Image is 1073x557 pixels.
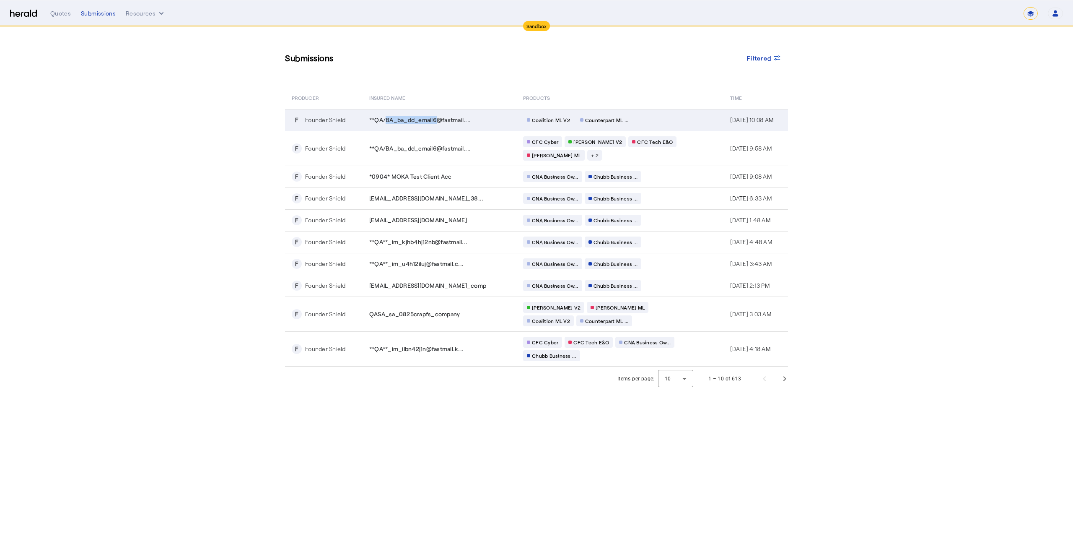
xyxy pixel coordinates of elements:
[573,339,609,346] span: CFC Tech E&O
[10,10,37,18] img: Herald Logo
[740,50,788,65] button: Filtered
[624,339,671,346] span: CNA Business Ow...
[594,195,638,202] span: Chubb Business ...
[532,282,578,289] span: CNA Business Ow...
[292,215,302,225] div: F
[594,239,638,245] span: Chubb Business ...
[369,310,460,318] span: QASA_sa_0825crapfs_company
[292,237,302,247] div: F
[730,145,772,152] span: [DATE] 9:58 AM
[305,345,346,353] div: Founder Shield
[369,260,464,268] span: **QA**_im_u4h12iluj@fastmail.c...
[292,281,302,291] div: F
[292,259,302,269] div: F
[305,144,346,153] div: Founder Shield
[285,52,334,64] h3: Submissions
[730,116,773,123] span: [DATE] 10:08 AM
[292,115,302,125] div: F
[292,309,302,319] div: F
[594,282,638,289] span: Chubb Business ...
[369,216,467,224] span: [EMAIL_ADDRESS][DOMAIN_NAME]
[532,260,578,267] span: CNA Business Ow...
[305,116,346,124] div: Founder Shield
[532,117,570,123] span: Coalition ML V2
[285,86,788,367] table: Table view of all submissions by your platform
[730,93,741,102] span: Time
[730,173,772,180] span: [DATE] 9:08 AM
[573,138,622,145] span: [PERSON_NAME] V2
[305,216,346,224] div: Founder Shield
[369,345,464,353] span: **QA**_im_ilbn42j1n@fastmail.k...
[594,173,638,180] span: Chubb Business ...
[596,304,645,311] span: [PERSON_NAME] ML
[730,282,770,289] span: [DATE] 2:13 PM
[730,238,772,245] span: [DATE] 4:48 AM
[591,152,599,159] span: + 2
[585,117,629,123] span: Counterpart ML ...
[532,217,578,224] span: CNA Business Ow...
[532,304,581,311] span: [PERSON_NAME] V2
[305,260,346,268] div: Founder Shield
[532,352,576,359] span: Chubb Business ...
[617,375,655,383] div: Items per page:
[730,345,770,352] span: [DATE] 4:18 AM
[292,172,302,182] div: F
[305,281,346,290] div: Founder Shield
[730,195,772,202] span: [DATE] 6:33 AM
[730,216,770,224] span: [DATE] 1:48 AM
[523,93,550,102] span: PRODUCTS
[523,21,550,31] div: Sandbox
[532,239,578,245] span: CNA Business Ow...
[369,194,484,203] span: [EMAIL_ADDRESS][DOMAIN_NAME]_38...
[775,369,795,389] button: Next page
[305,310,346,318] div: Founder Shield
[532,339,558,346] span: CFC Cyber
[532,138,558,145] span: CFC Cyber
[292,143,302,154] div: F
[81,9,116,18] div: Submissions
[708,375,741,383] div: 1 – 10 of 613
[292,193,302,203] div: F
[747,54,771,62] span: Filtered
[369,238,467,246] span: **QA**_im_kjhb4hj12nb@fastmail...
[292,93,319,102] span: PRODUCER
[532,173,578,180] span: CNA Business Ow...
[369,172,452,181] span: *0904* MOKA Test Client Acc
[369,144,471,153] span: **QA/BA_ba_dd_email6@fastmail....
[594,260,638,267] span: Chubb Business ...
[532,195,578,202] span: CNA Business Ow...
[305,172,346,181] div: Founder Shield
[305,238,346,246] div: Founder Shield
[585,318,629,324] span: Counterpart ML ...
[532,152,581,159] span: [PERSON_NAME] ML
[369,281,486,290] span: [EMAIL_ADDRESS][DOMAIN_NAME]_comp
[369,93,405,102] span: Insured Name
[532,318,570,324] span: Coalition ML V2
[305,194,346,203] div: Founder Shield
[126,9,166,18] button: Resources dropdown menu
[594,217,638,224] span: Chubb Business ...
[637,138,673,145] span: CFC Tech E&O
[369,116,471,124] span: **QA/BA_ba_dd_email6@fastmail....
[730,310,771,318] span: [DATE] 3:03 AM
[50,9,71,18] div: Quotes
[292,344,302,354] div: F
[730,260,772,267] span: [DATE] 3:43 AM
